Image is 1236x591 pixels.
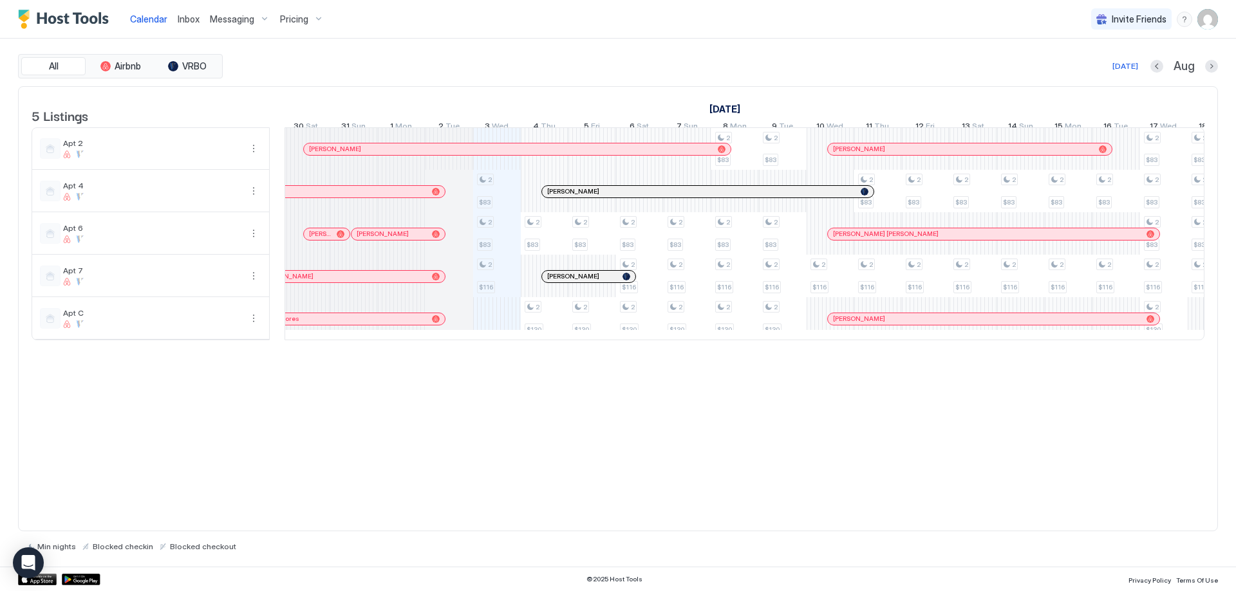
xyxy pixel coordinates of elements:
[1098,283,1112,291] span: $116
[395,121,412,134] span: Mon
[309,230,332,238] span: [PERSON_NAME] [PERSON_NAME]
[485,121,490,134] span: 3
[547,187,599,195] span: [PERSON_NAME]
[1107,260,1111,269] span: 2
[170,541,236,551] span: Blocked checkout
[1003,283,1017,291] span: $116
[972,121,984,134] span: Sat
[246,183,261,199] button: More options
[115,60,141,72] span: Airbnb
[18,574,57,585] div: App Store
[488,218,492,226] span: 2
[821,260,825,269] span: 2
[63,181,241,190] span: Apt 4
[765,283,779,291] span: $116
[774,260,778,269] span: 2
[479,283,493,291] span: $116
[964,176,968,184] span: 2
[833,145,885,153] span: [PERSON_NAME]
[583,303,587,311] span: 2
[18,10,115,29] div: Host Tools Logo
[726,260,730,269] span: 2
[435,118,463,137] a: September 2, 2025
[917,260,921,269] span: 2
[869,260,873,269] span: 2
[488,176,492,184] span: 2
[261,272,314,280] span: [PERSON_NAME]
[1019,121,1033,134] span: Sun
[1146,198,1157,206] span: $83
[280,14,308,25] span: Pricing
[351,121,366,134] span: Sun
[812,283,827,291] span: $116
[182,60,207,72] span: VRBO
[438,121,444,134] span: 2
[246,141,261,156] button: More options
[874,121,889,134] span: Thu
[584,121,589,134] span: 5
[717,283,731,291] span: $116
[779,121,793,134] span: Tue
[63,266,241,275] span: Apt 7
[813,118,847,137] a: September 10, 2025
[246,183,261,199] div: menu
[769,118,796,137] a: September 9, 2025
[357,230,409,238] span: [PERSON_NAME]
[912,118,938,137] a: September 12, 2025
[962,121,970,134] span: 13
[955,283,969,291] span: $116
[1203,134,1206,142] span: 2
[863,118,892,137] a: September 11, 2025
[1195,118,1227,137] a: September 18, 2025
[964,260,968,269] span: 2
[1054,121,1063,134] span: 15
[726,303,730,311] span: 2
[155,57,220,75] button: VRBO
[390,121,393,134] span: 1
[210,14,254,25] span: Messaging
[1176,576,1218,584] span: Terms Of Use
[631,303,635,311] span: 2
[726,218,730,226] span: 2
[1155,260,1159,269] span: 2
[178,14,200,24] span: Inbox
[717,241,729,249] span: $83
[387,118,415,137] a: September 1, 2025
[816,121,825,134] span: 10
[1176,572,1218,586] a: Terms Of Use
[720,118,750,137] a: September 8, 2025
[669,283,684,291] span: $116
[622,325,637,334] span: $130
[1003,198,1015,206] span: $83
[1205,60,1218,73] button: Next month
[574,241,586,249] span: $83
[488,260,492,269] span: 2
[130,12,167,26] a: Calendar
[637,121,649,134] span: Sat
[492,121,509,134] span: Wed
[1147,118,1180,137] a: September 17, 2025
[955,198,967,206] span: $83
[622,283,636,291] span: $116
[1203,218,1206,226] span: 2
[88,57,153,75] button: Airbnb
[833,230,939,238] span: [PERSON_NAME] [PERSON_NAME]
[1160,121,1177,134] span: Wed
[63,223,241,233] span: Apt 6
[717,325,732,334] span: $130
[622,241,633,249] span: $83
[1194,241,1205,249] span: $83
[774,218,778,226] span: 2
[246,311,261,326] button: More options
[1008,121,1017,134] span: 14
[673,118,701,137] a: September 7, 2025
[246,226,261,241] button: More options
[541,121,556,134] span: Thu
[1098,198,1110,206] span: $83
[18,54,223,78] div: tab-group
[13,547,44,578] div: Open Intercom Messenger
[765,156,776,164] span: $83
[533,121,539,134] span: 4
[1197,9,1218,30] div: User profile
[62,574,100,585] a: Google Play Store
